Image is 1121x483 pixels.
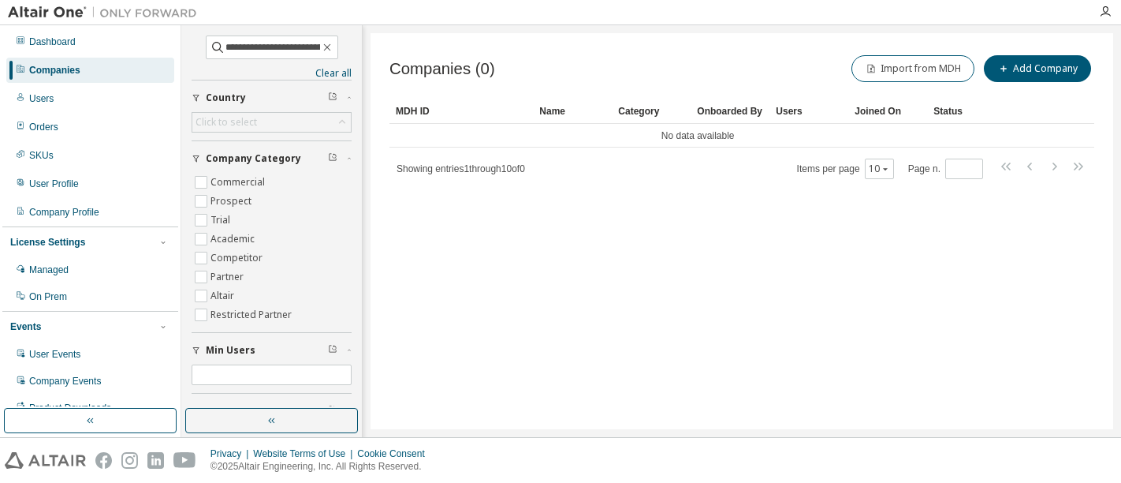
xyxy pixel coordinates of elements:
div: Name [539,99,605,124]
span: Max Users [206,405,258,417]
img: facebook.svg [95,452,112,469]
span: Showing entries 1 through 10 of 0 [397,163,525,174]
img: instagram.svg [121,452,138,469]
a: Clear all [192,67,352,80]
span: Min Users [206,344,255,357]
div: SKUs [29,149,54,162]
div: On Prem [29,290,67,303]
span: Clear filter [328,152,337,165]
button: 10 [869,163,890,175]
div: Click to select [192,113,351,132]
button: Add Company [984,55,1091,82]
div: Company Profile [29,206,99,219]
div: License Settings [10,236,85,249]
span: Page n. [908,159,983,179]
span: Clear filter [328,405,337,417]
label: Altair [210,286,237,305]
label: Partner [210,268,247,286]
img: altair_logo.svg [5,452,86,469]
label: Competitor [210,249,266,268]
div: MDH ID [396,99,527,124]
p: © 2025 Altair Engineering, Inc. All Rights Reserved. [210,460,434,474]
img: youtube.svg [173,452,196,469]
div: Orders [29,121,58,133]
button: Max Users [192,394,352,429]
div: Companies [29,64,80,77]
span: Clear filter [328,92,337,104]
div: Category [618,99,684,124]
span: Companies (0) [389,60,495,78]
div: Onboarded By [697,99,763,124]
span: Items per page [797,159,894,179]
div: Cookie Consent [357,447,434,460]
label: Trial [210,211,233,230]
div: Product Downloads [29,402,111,414]
div: Dashboard [29,36,76,48]
div: Company Events [29,375,101,388]
div: User Events [29,348,80,361]
div: Users [29,92,54,105]
label: Restricted Partner [210,305,295,324]
span: Company Category [206,152,301,165]
div: Privacy [210,447,253,460]
img: Altair One [8,5,205,21]
button: Company Category [192,141,352,176]
label: Academic [210,230,258,249]
div: Events [10,320,41,333]
div: Status [933,99,1000,124]
span: Country [206,92,246,104]
div: Managed [29,264,69,276]
div: Joined On [855,99,921,124]
div: User Profile [29,178,79,190]
button: Import from MDH [851,55,974,82]
div: Website Terms of Use [253,447,357,460]
button: Min Users [192,333,352,368]
td: No data available [389,124,1006,148]
img: linkedin.svg [147,452,164,469]
div: Users [776,99,842,124]
button: Country [192,80,352,115]
span: Clear filter [328,344,337,357]
div: Click to select [196,116,257,129]
label: Commercial [210,173,268,192]
label: Prospect [210,192,255,211]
